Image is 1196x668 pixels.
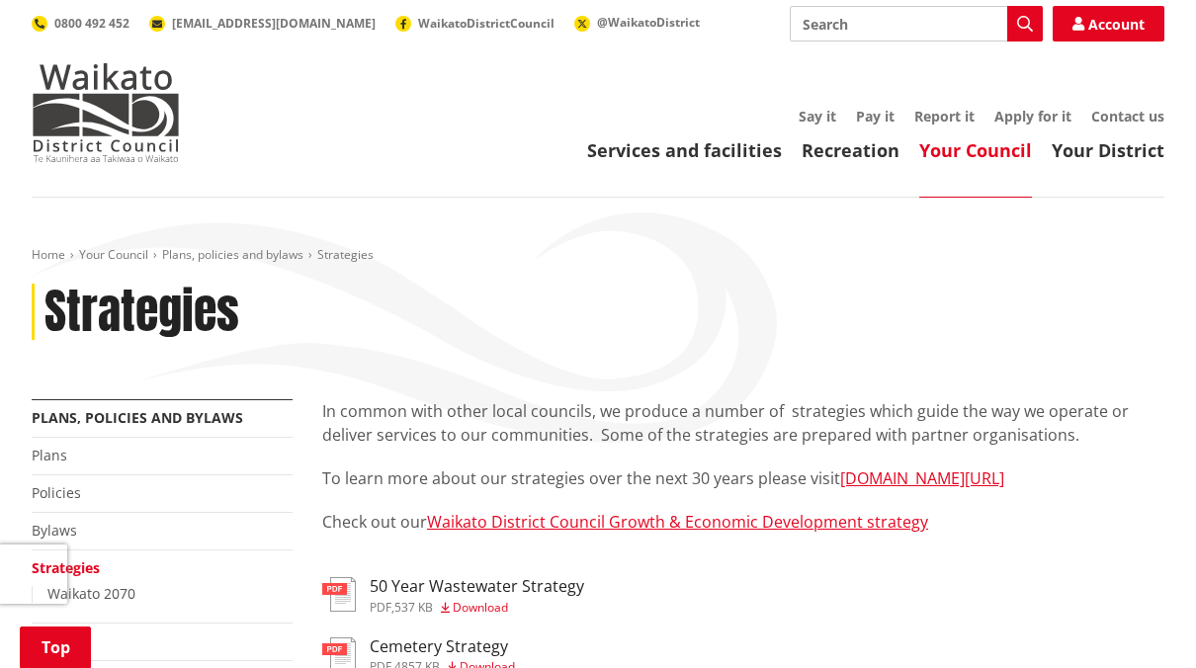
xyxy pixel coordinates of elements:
[994,107,1071,125] a: Apply for it
[597,14,700,31] span: @WaikatoDistrict
[32,246,65,263] a: Home
[1052,138,1164,162] a: Your District
[453,599,508,616] span: Download
[790,6,1043,42] input: Search input
[574,14,700,31] a: @WaikatoDistrict
[322,577,356,612] img: document-pdf.svg
[370,577,584,596] h3: 50 Year Wastewater Strategy
[919,138,1032,162] a: Your Council
[856,107,895,125] a: Pay it
[395,15,555,32] a: WaikatoDistrictCouncil
[418,15,555,32] span: WaikatoDistrictCouncil
[162,246,303,263] a: Plans, policies and bylaws
[914,107,975,125] a: Report it
[172,15,376,32] span: [EMAIL_ADDRESS][DOMAIN_NAME]
[32,408,243,427] a: Plans, policies and bylaws
[427,511,928,533] a: Waikato District Council Growth & Economic Development strategy
[322,399,1164,447] p: In common with other local councils, we produce a number of strategies which guide the way we ope...
[32,521,77,540] a: Bylaws
[802,138,899,162] a: Recreation
[32,15,129,32] a: 0800 492 452
[32,63,180,162] img: Waikato District Council - Te Kaunihera aa Takiwaa o Waikato
[394,599,433,616] span: 537 KB
[587,138,782,162] a: Services and facilities
[1053,6,1164,42] a: Account
[32,247,1164,264] nav: breadcrumb
[1105,585,1176,656] iframe: Messenger Launcher
[47,584,135,603] a: Waikato 2070
[44,284,239,341] h1: Strategies
[370,602,584,614] div: ,
[322,399,1164,557] div: Check out our
[149,15,376,32] a: [EMAIL_ADDRESS][DOMAIN_NAME]
[20,626,91,668] a: Top
[799,107,836,125] a: Say it
[322,466,1164,490] p: To learn more about our strategies over the next 30 years please visit
[317,246,374,263] span: Strategies
[54,15,129,32] span: 0800 492 452
[370,599,391,616] span: pdf
[322,577,584,613] a: 50 Year Wastewater Strategy pdf,537 KB Download
[840,467,1004,489] a: [DOMAIN_NAME][URL]
[79,246,148,263] a: Your Council
[370,637,515,656] h3: Cemetery Strategy
[1091,107,1164,125] a: Contact us
[32,483,81,502] a: Policies
[32,446,67,464] a: Plans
